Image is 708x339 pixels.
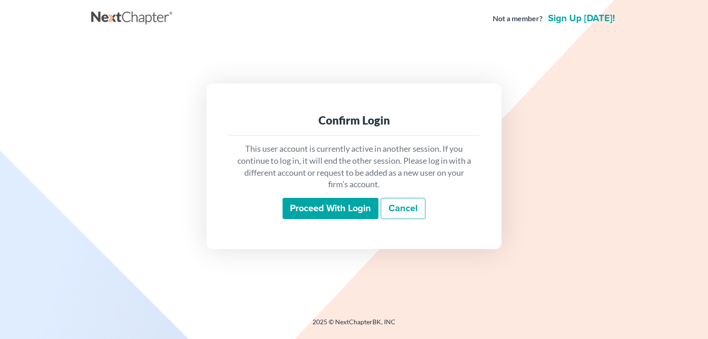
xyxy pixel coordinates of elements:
strong: Not a member? [493,13,543,24]
p: This user account is currently active in another session. If you continue to log in, it will end ... [236,143,472,190]
div: Confirm Login [236,113,472,128]
div: 2025 © NextChapterBK, INC [91,317,617,334]
a: Cancel [381,198,425,219]
input: Proceed with login [283,198,378,219]
a: Sign up [DATE]! [546,14,617,23]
